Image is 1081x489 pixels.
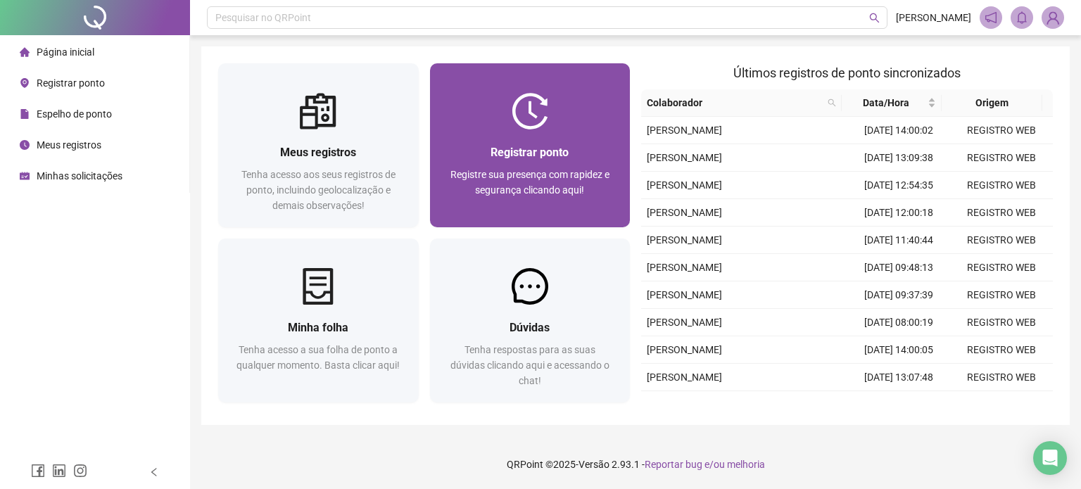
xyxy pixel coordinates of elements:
[450,344,609,386] span: Tenha respostas para as suas dúvidas clicando aqui e acessando o chat!
[20,78,30,88] span: environment
[510,321,550,334] span: Dúvidas
[1033,441,1067,475] div: Open Intercom Messenger
[20,109,30,119] span: file
[645,459,765,470] span: Reportar bug e/ou melhoria
[950,227,1053,254] td: REGISTRO WEB
[491,146,569,159] span: Registrar ponto
[218,63,419,227] a: Meus registrosTenha acesso aos seus registros de ponto, incluindo geolocalização e demais observa...
[950,364,1053,391] td: REGISTRO WEB
[430,239,631,402] a: DúvidasTenha respostas para as suas dúvidas clicando aqui e acessando o chat!
[430,63,631,227] a: Registrar pontoRegistre sua presença com rapidez e segurança clicando aqui!
[847,254,950,281] td: [DATE] 09:48:13
[647,262,722,273] span: [PERSON_NAME]
[450,169,609,196] span: Registre sua presença com rapidez e segurança clicando aqui!
[647,289,722,300] span: [PERSON_NAME]
[869,13,880,23] span: search
[828,99,836,107] span: search
[950,391,1053,419] td: REGISTRO WEB
[52,464,66,478] span: linkedin
[1042,7,1063,28] img: 87212
[37,46,94,58] span: Página inicial
[280,146,356,159] span: Meus registros
[1016,11,1028,24] span: bell
[241,169,396,211] span: Tenha acesso aos seus registros de ponto, incluindo geolocalização e demais observações!
[20,47,30,57] span: home
[847,227,950,254] td: [DATE] 11:40:44
[985,11,997,24] span: notification
[950,199,1053,227] td: REGISTRO WEB
[647,179,722,191] span: [PERSON_NAME]
[847,117,950,144] td: [DATE] 14:00:02
[847,144,950,172] td: [DATE] 13:09:38
[847,172,950,199] td: [DATE] 12:54:35
[950,254,1053,281] td: REGISTRO WEB
[950,117,1053,144] td: REGISTRO WEB
[647,207,722,218] span: [PERSON_NAME]
[647,344,722,355] span: [PERSON_NAME]
[950,172,1053,199] td: REGISTRO WEB
[950,336,1053,364] td: REGISTRO WEB
[647,371,722,383] span: [PERSON_NAME]
[73,464,87,478] span: instagram
[218,239,419,402] a: Minha folhaTenha acesso a sua folha de ponto a qualquer momento. Basta clicar aqui!
[733,65,961,80] span: Últimos registros de ponto sincronizados
[950,281,1053,309] td: REGISTRO WEB
[37,139,101,151] span: Meus registros
[20,171,30,181] span: schedule
[942,89,1042,117] th: Origem
[647,95,822,110] span: Colaborador
[190,440,1081,489] footer: QRPoint © 2025 - 2.93.1 -
[37,108,112,120] span: Espelho de ponto
[288,321,348,334] span: Minha folha
[20,140,30,150] span: clock-circle
[647,234,722,246] span: [PERSON_NAME]
[896,10,971,25] span: [PERSON_NAME]
[847,281,950,309] td: [DATE] 09:37:39
[647,125,722,136] span: [PERSON_NAME]
[825,92,839,113] span: search
[31,464,45,478] span: facebook
[950,144,1053,172] td: REGISTRO WEB
[847,95,925,110] span: Data/Hora
[37,170,122,182] span: Minhas solicitações
[950,309,1053,336] td: REGISTRO WEB
[647,152,722,163] span: [PERSON_NAME]
[236,344,400,371] span: Tenha acesso a sua folha de ponto a qualquer momento. Basta clicar aqui!
[847,364,950,391] td: [DATE] 13:07:48
[842,89,942,117] th: Data/Hora
[647,317,722,328] span: [PERSON_NAME]
[847,336,950,364] td: [DATE] 14:00:05
[579,459,609,470] span: Versão
[149,467,159,477] span: left
[847,199,950,227] td: [DATE] 12:00:18
[847,391,950,419] td: [DATE] 12:57:05
[847,309,950,336] td: [DATE] 08:00:19
[37,77,105,89] span: Registrar ponto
